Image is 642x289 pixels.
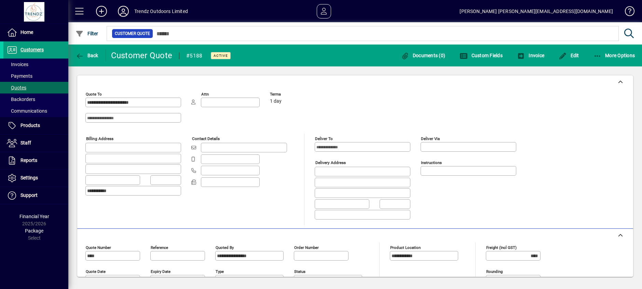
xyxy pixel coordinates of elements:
[3,70,68,82] a: Payments
[486,245,517,250] mat-label: Freight (incl GST)
[151,245,168,250] mat-label: Reference
[390,245,421,250] mat-label: Product location
[21,158,37,163] span: Reports
[515,49,546,62] button: Invoice
[458,49,504,62] button: Custom Fields
[3,135,68,152] a: Staff
[3,93,68,105] a: Backorders
[86,245,111,250] mat-label: Quote number
[134,6,188,17] div: Trendz Outdoors Limited
[3,152,68,169] a: Reports
[19,214,49,219] span: Financial Year
[201,92,209,97] mat-label: Attn
[3,82,68,93] a: Quotes
[557,49,581,62] button: Edit
[315,136,333,141] mat-label: Deliver To
[76,53,98,58] span: Back
[91,5,112,17] button: Add
[21,175,38,180] span: Settings
[25,228,43,234] span: Package
[3,24,68,41] a: Home
[460,6,613,17] div: [PERSON_NAME] [PERSON_NAME][EMAIL_ADDRESS][DOMAIN_NAME]
[460,53,503,58] span: Custom Fields
[115,30,150,37] span: Customer Quote
[21,140,31,146] span: Staff
[112,5,134,17] button: Profile
[216,269,224,274] mat-label: Type
[216,245,234,250] mat-label: Quoted by
[3,187,68,204] a: Support
[21,47,44,52] span: Customers
[7,108,47,114] span: Communications
[7,97,35,102] span: Backorders
[592,49,637,62] button: More Options
[111,50,173,61] div: Customer Quote
[76,31,98,36] span: Filter
[270,99,282,104] span: 1 day
[7,73,32,79] span: Payments
[21,123,40,128] span: Products
[68,49,106,62] app-page-header-button: Back
[486,269,503,274] mat-label: Rounding
[3,169,68,187] a: Settings
[421,160,442,165] mat-label: Instructions
[7,62,28,67] span: Invoices
[7,85,26,90] span: Quotes
[421,136,440,141] mat-label: Deliver via
[186,50,202,61] div: #5188
[21,29,33,35] span: Home
[399,49,447,62] button: Documents (0)
[559,53,579,58] span: Edit
[21,192,38,198] span: Support
[86,269,106,274] mat-label: Quote date
[86,92,102,97] mat-label: Quote To
[517,53,544,58] span: Invoice
[3,59,68,70] a: Invoices
[74,49,100,62] button: Back
[620,1,633,24] a: Knowledge Base
[214,53,228,58] span: Active
[3,105,68,117] a: Communications
[593,53,635,58] span: More Options
[401,53,445,58] span: Documents (0)
[294,245,319,250] mat-label: Order number
[74,27,100,40] button: Filter
[151,269,170,274] mat-label: Expiry date
[3,117,68,134] a: Products
[270,92,311,97] span: Terms
[294,269,305,274] mat-label: Status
